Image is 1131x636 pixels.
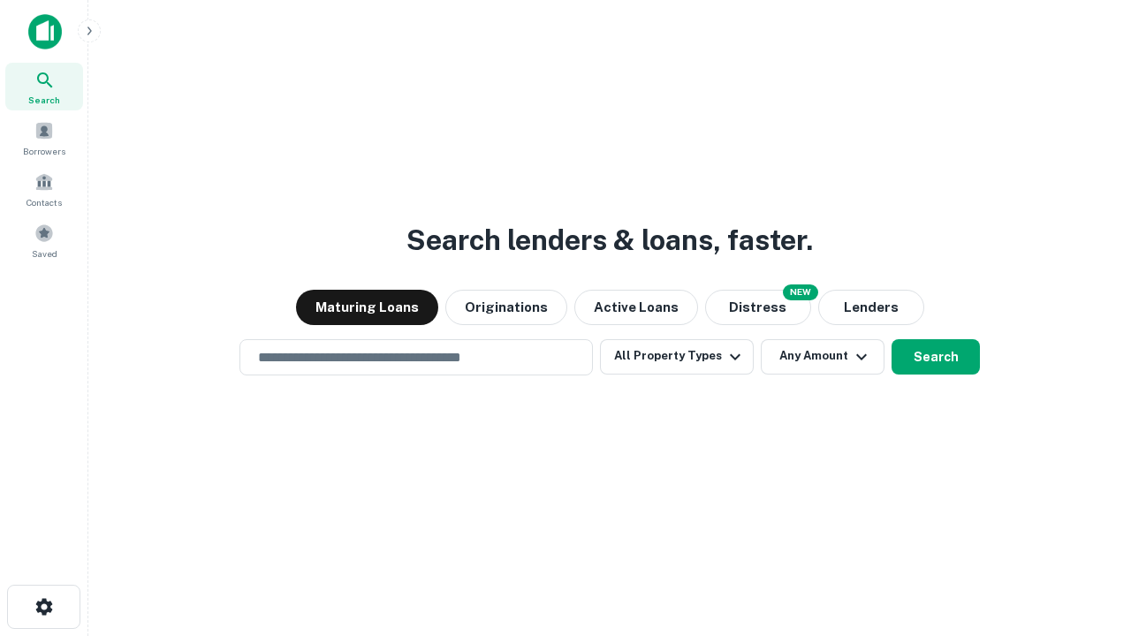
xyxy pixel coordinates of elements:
h3: Search lenders & loans, faster. [406,219,813,261]
button: Search distressed loans with lien and other non-mortgage details. [705,290,811,325]
span: Borrowers [23,144,65,158]
span: Search [28,93,60,107]
a: Saved [5,216,83,264]
button: Originations [445,290,567,325]
a: Borrowers [5,114,83,162]
span: Contacts [27,195,62,209]
button: Maturing Loans [296,290,438,325]
img: capitalize-icon.png [28,14,62,49]
button: Search [892,339,980,375]
iframe: Chat Widget [1043,495,1131,579]
a: Contacts [5,165,83,213]
span: Saved [32,246,57,261]
button: Active Loans [574,290,698,325]
a: Search [5,63,83,110]
button: All Property Types [600,339,754,375]
div: NEW [783,284,818,300]
button: Any Amount [761,339,884,375]
button: Lenders [818,290,924,325]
